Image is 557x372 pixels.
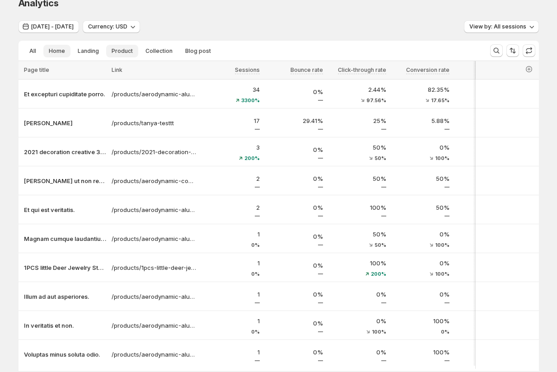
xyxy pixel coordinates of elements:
[24,147,106,156] p: 2021 decoration creative 3D LED night light table lamp children bedroo
[506,44,519,57] button: Sort the results
[328,203,386,212] p: 100%
[24,66,49,73] span: Page title
[112,147,197,156] a: /products/2021-decoration-creative-3d-led-night-light-table-lamp-children-bedroom-child-gift-home
[24,263,106,272] button: 1PCS little Deer Jewelry Stand Display Jewelry Tray Tree Earring Holde
[455,348,513,357] p: 1
[202,259,260,268] p: 1
[78,47,99,55] span: Landing
[251,242,260,248] span: 0%
[366,98,386,103] span: 97.56%
[455,290,513,299] p: 1
[328,143,386,152] p: 50%
[265,290,323,299] p: 0%
[455,230,513,239] p: 1
[455,203,513,212] p: 1
[371,271,386,277] span: 200%
[24,176,106,185] button: [PERSON_NAME] ut non reprehenderit.
[241,98,260,103] span: 3300%
[392,230,449,239] p: 0%
[392,290,449,299] p: 0%
[202,230,260,239] p: 1
[202,316,260,325] p: 1
[328,290,386,299] p: 0%
[435,271,449,277] span: 100%
[392,348,449,357] p: 100%
[202,116,260,125] p: 17
[328,85,386,94] p: 2.44%
[328,174,386,183] p: 50%
[19,20,79,33] button: [DATE] - [DATE]
[112,234,197,243] a: /products/aerodynamic-aluminum-bag
[431,98,449,103] span: 17.65%
[290,66,323,74] span: Bounce rate
[265,348,323,357] p: 0%
[185,47,211,55] span: Blog post
[265,116,323,125] p: 29.41%
[202,203,260,212] p: 2
[392,116,449,125] p: 5.88%
[202,143,260,152] p: 3
[244,155,260,161] span: 200%
[24,118,106,127] button: [PERSON_NAME]
[112,176,197,185] a: /products/aerodynamic-concrete-plate
[265,319,323,328] p: 0%
[202,174,260,183] p: 2
[338,66,386,74] span: Click-through rate
[24,292,106,301] button: Illum ad aut asperiores.
[490,44,503,57] button: Search and filter results
[235,66,260,74] span: Sessions
[441,329,449,334] span: 0%
[112,321,197,330] a: /products/aerodynamic-aluminum-bench
[328,259,386,268] p: 100%
[112,263,197,272] a: /products/1pcs-little-deer-jewelry-stand-display-jewelry-tray-tree-earring-holder-necklace-ring-p...
[328,316,386,325] p: 0%
[265,174,323,183] p: 0%
[112,89,197,99] a: /products/aerodynamic-aluminum-clock
[435,242,449,248] span: 100%
[24,205,106,214] button: Et qui est veritatis.
[374,155,386,161] span: 50%
[88,23,127,30] span: Currency: USD
[202,85,260,94] p: 34
[24,89,106,99] button: Et excepturi cupiditate porro.
[469,23,526,30] span: View by: All sessions
[328,230,386,239] p: 50%
[328,116,386,125] p: 25%
[265,261,323,270] p: 0%
[112,66,122,73] span: Link
[251,271,260,277] span: 0%
[251,329,260,334] span: 0%
[392,316,449,325] p: 100%
[374,242,386,248] span: 50%
[24,321,106,330] button: In veritatis et non.
[372,329,386,334] span: 100%
[392,259,449,268] p: 0%
[392,143,449,152] p: 0%
[435,155,449,161] span: 100%
[265,232,323,241] p: 0%
[455,316,513,325] p: 1
[112,350,197,359] a: /products/aerodynamic-aluminum-bottle
[202,290,260,299] p: 1
[464,20,539,33] button: View by: All sessions
[455,85,513,94] p: 30
[24,234,106,243] button: Magnam cumque laudantium et.
[112,292,197,301] a: /products/aerodynamic-aluminum-lamp
[24,350,106,359] button: Voluptas minus soluta odio.
[202,348,260,357] p: 1
[31,23,74,30] span: [DATE] - [DATE]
